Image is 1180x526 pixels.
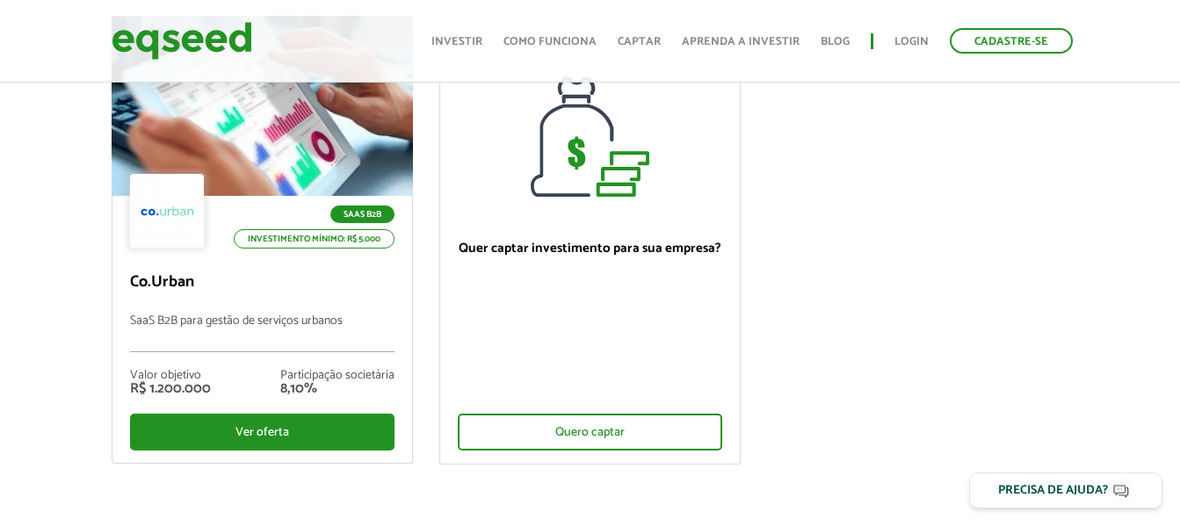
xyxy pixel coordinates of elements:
a: Quer captar investimento para sua empresa? Quero captar [439,16,741,465]
img: EqSeed [112,18,252,64]
a: Como funciona [503,36,597,47]
a: SaaS B2B Investimento mínimo: R$ 5.000 Co.Urban SaaS B2B para gestão de serviços urbanos Valor ob... [112,16,413,464]
p: Co.Urban [130,273,395,292]
div: Participação societária [280,370,395,382]
p: SaaS B2B para gestão de serviços urbanos [130,314,395,352]
a: Captar [618,36,661,47]
p: SaaS B2B [330,205,395,223]
a: Investir [431,36,482,47]
div: Valor objetivo [130,370,211,382]
div: R$ 1.200.000 [130,382,211,396]
div: Quero captar [458,414,722,450]
a: Blog [821,36,850,47]
a: Login [894,36,929,47]
a: Aprenda a investir [682,36,800,47]
p: Quer captar investimento para sua empresa? [458,241,722,256]
div: 8,10% [280,382,395,396]
a: Cadastre-se [950,28,1073,54]
p: Investimento mínimo: R$ 5.000 [234,229,395,249]
div: Ver oferta [130,414,395,450]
